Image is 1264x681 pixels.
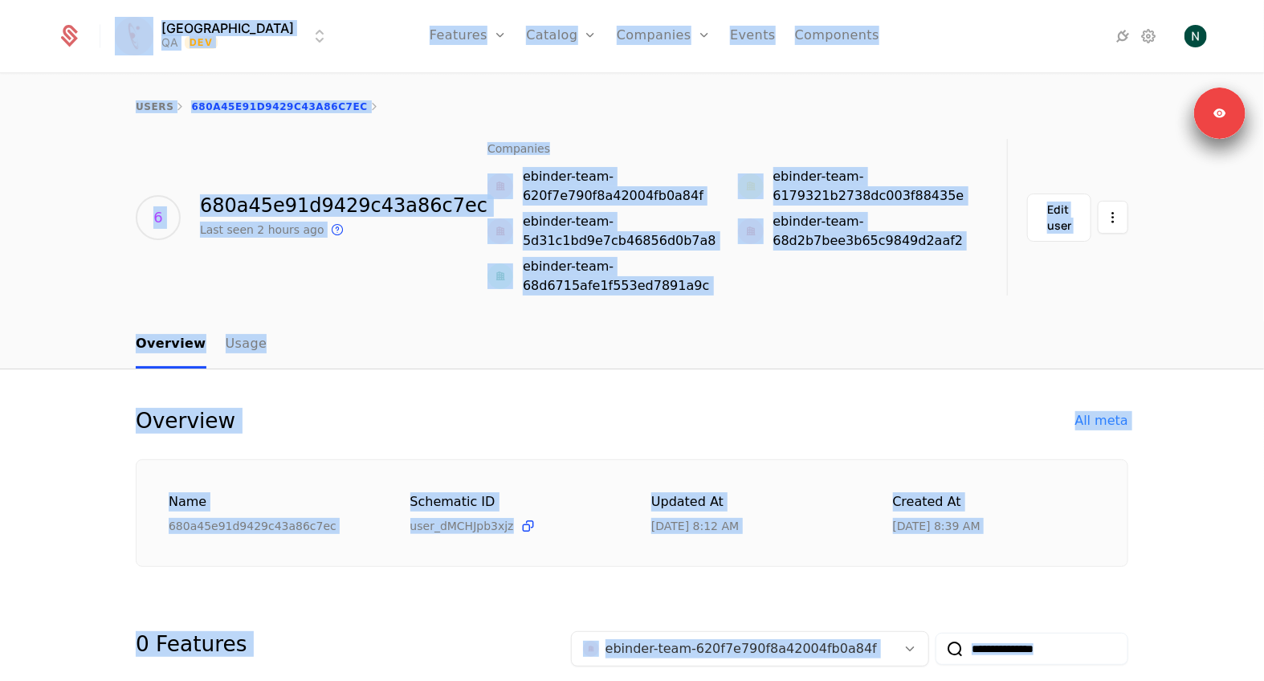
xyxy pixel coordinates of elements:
[773,167,975,206] div: ebinder-team-6179321b2738dc003f88435e
[893,518,981,534] div: 6/9/25, 8:39 AM
[136,195,181,240] div: 6
[169,518,372,534] div: 680a45e91d9429c43a86c7ec
[738,167,981,206] a: ebinder-team-6179321b2738dc003f88435eebinder-team-6179321b2738dc003f88435e
[773,212,975,251] div: ebinder-team-68d2b7bee3b65c9849d2aaf2
[120,18,329,54] button: Select environment
[523,257,724,296] div: ebinder-team-68d6715afe1f553ed7891a9c
[1140,27,1159,46] a: Settings
[487,263,513,289] img: ebinder-team-68d6715afe1f553ed7891a9c
[1027,194,1091,242] button: Edit user
[1075,411,1128,430] div: All meta
[738,173,764,199] img: ebinder-team-6179321b2738dc003f88435e
[651,492,854,512] div: Updated at
[410,492,614,512] div: Schematic ID
[738,218,764,244] img: red.png
[738,212,981,251] a: ebinder-team-68d2b7bee3b65c9849d2aaf2
[136,631,247,667] div: 0 Features
[115,17,153,55] img: Florence
[487,173,513,199] img: ebinder-team-620f7e790f8a42004fb0a84f
[651,518,739,534] div: 10/3/25, 8:12 AM
[226,321,267,369] a: Usage
[487,212,731,251] a: ebinder-team-5d31c1bd9e7cb46856d0b7a8
[1098,194,1128,242] button: Select action
[185,36,218,49] span: Dev
[523,212,724,251] div: ebinder-team-5d31c1bd9e7cb46856d0b7a8
[487,218,513,244] img: red.png
[161,35,178,51] div: QA
[136,321,1128,369] nav: Main
[487,167,731,206] a: ebinder-team-620f7e790f8a42004fb0a84febinder-team-620f7e790f8a42004fb0a84f
[161,22,294,35] span: [GEOGRAPHIC_DATA]
[523,167,724,206] div: ebinder-team-620f7e790f8a42004fb0a84f
[169,492,372,512] div: Name
[893,492,1096,512] div: Created at
[1184,25,1207,47] button: Open user button
[136,321,206,369] a: Overview
[1047,202,1071,234] div: Edit user
[200,196,487,215] div: 680a45e91d9429c43a86c7ec
[136,321,267,369] ul: Choose Sub Page
[1114,27,1133,46] a: Integrations
[200,222,324,238] div: Last seen 2 hours ago
[410,518,514,534] span: user_dMCHJpb3xjz
[487,257,731,296] a: ebinder-team-68d6715afe1f553ed7891a9cebinder-team-68d6715afe1f553ed7891a9c
[1184,25,1207,47] img: Neven Jovic
[136,408,235,434] div: Overview
[136,101,173,112] a: users
[487,143,550,154] span: Companies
